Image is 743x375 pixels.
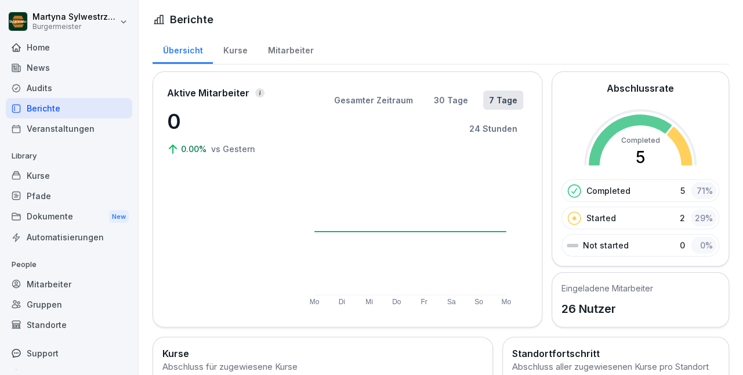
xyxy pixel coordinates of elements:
a: Veranstaltungen [6,118,132,139]
button: 24 Stunden [463,119,523,138]
p: 5 [680,185,685,197]
p: 0 [167,106,283,137]
a: Berichte [6,98,132,118]
p: Aktive Mitarbeiter [167,86,249,100]
h2: Standortfortschritt [512,347,719,360]
a: Mitarbeiter [258,34,324,64]
p: Completed [586,185,630,197]
h2: Kurse [162,347,483,360]
div: Abschluss aller zugewiesenen Kurse pro Standort [512,360,719,374]
p: Started [586,212,616,224]
a: News [6,57,132,78]
p: 2 [680,212,685,224]
button: 30 Tage [428,91,474,110]
h1: Berichte [170,12,213,27]
text: Mo [502,298,512,306]
button: Gesamter Zeitraum [328,91,419,110]
a: Gruppen [6,294,132,315]
text: Do [392,298,401,306]
h5: Eingeladene Mitarbeiter [561,282,653,294]
text: Mo [310,298,320,306]
div: Abschluss für zugewiesene Kurse [162,360,483,374]
a: Kurse [6,165,132,186]
p: 0.00% [181,143,209,155]
a: Standorte [6,315,132,335]
div: Dokumente [6,206,132,228]
p: 26 Nutzer [561,300,653,318]
a: Pfade [6,186,132,206]
text: Di [339,298,345,306]
text: Sa [447,298,456,306]
p: 0 [680,239,685,251]
p: Martyna Sylwestrzak [32,12,117,22]
div: 29 % [691,210,716,226]
text: So [474,298,483,306]
a: Kurse [213,34,258,64]
p: Library [6,147,132,165]
button: 7 Tage [483,91,523,110]
a: Mitarbeiter [6,274,132,294]
p: Not started [583,239,629,251]
h2: Abschlussrate [607,81,674,95]
a: Automatisierungen [6,227,132,247]
div: 0 % [691,237,716,254]
a: Audits [6,78,132,98]
p: vs Gestern [211,143,255,155]
div: New [109,210,129,223]
a: DokumenteNew [6,206,132,228]
a: Übersicht [153,34,213,64]
p: People [6,255,132,274]
div: Support [6,343,132,363]
p: Burgermeister [32,23,117,31]
text: Mi [365,298,373,306]
div: 71 % [691,182,716,199]
a: Home [6,37,132,57]
text: Fr [421,298,427,306]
